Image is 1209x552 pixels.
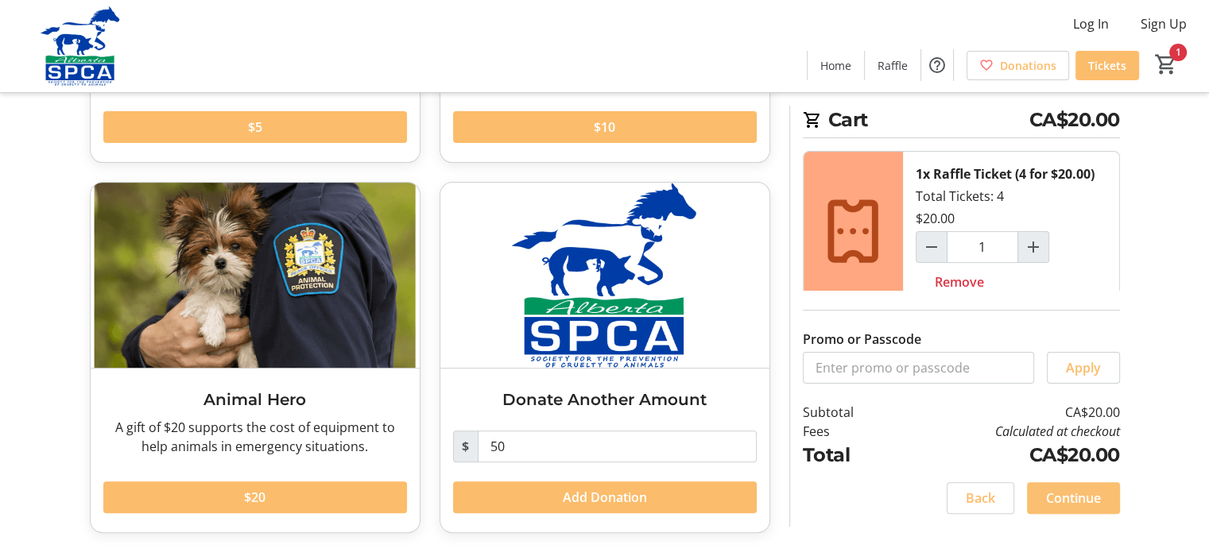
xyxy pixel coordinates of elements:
input: Enter promo or passcode [803,352,1034,384]
h3: Animal Hero [103,388,407,411]
span: $5 [248,118,262,137]
span: Remove [935,272,984,291]
a: Tickets [1075,51,1139,80]
button: $10 [453,111,757,143]
button: Remove [916,266,1003,298]
button: Decrement by one [916,232,947,262]
a: Home [808,51,864,80]
span: Tickets [1088,57,1126,74]
span: Continue [1046,488,1101,508]
td: Fees [803,422,895,441]
div: A gift of $20 supports the cost of equipment to help animals in emergency situations. [103,418,407,456]
button: Back [947,482,1014,514]
div: $20.00 [916,209,955,228]
td: Subtotal [803,403,895,422]
button: Sign Up [1128,11,1199,37]
img: Alberta SPCA's Logo [10,6,151,86]
a: Donations [967,51,1069,80]
button: Apply [1047,352,1120,384]
h3: Donate Another Amount [453,388,757,411]
div: 1x Raffle Ticket (4 for $20.00) [916,164,1095,183]
button: Log In [1060,11,1122,37]
input: Raffle Ticket (4 for $20.00) Quantity [947,231,1018,263]
button: Help [921,49,953,81]
td: CA$20.00 [894,403,1119,422]
h2: Cart [803,106,1120,138]
div: Total Tickets: 4 [903,152,1119,311]
span: CA$20.00 [1029,106,1120,134]
span: Raffle [878,57,908,74]
span: Log In [1073,14,1109,33]
td: Total [803,441,895,469]
a: Raffle [865,51,920,80]
button: $5 [103,111,407,143]
button: Increment by one [1018,232,1048,262]
td: CA$20.00 [894,441,1119,469]
button: Cart [1152,50,1180,79]
button: Continue [1027,482,1120,514]
span: Sign Up [1141,14,1187,33]
input: Donation Amount [478,430,757,462]
label: Promo or Passcode [803,330,921,349]
span: $20 [244,488,265,507]
span: $ [453,430,479,462]
button: Add Donation [453,481,757,513]
span: Home [820,57,851,74]
span: $10 [594,118,615,137]
span: Back [966,488,995,508]
img: Donate Another Amount [440,183,769,368]
td: Calculated at checkout [894,422,1119,441]
span: Add Donation [563,488,647,507]
button: $20 [103,481,407,513]
img: Animal Hero [91,183,420,368]
span: Apply [1066,358,1101,377]
span: Donations [1000,57,1056,74]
